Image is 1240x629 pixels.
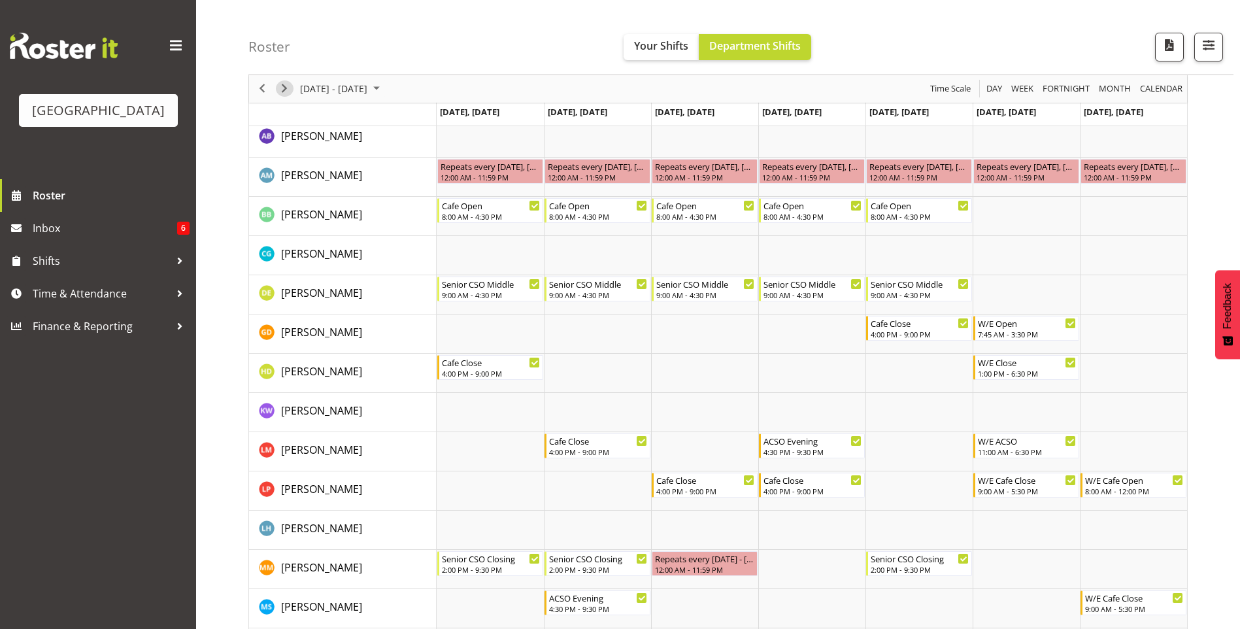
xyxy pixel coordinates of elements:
[249,197,437,236] td: Bailey Blomfield resource
[545,590,650,615] div: Maddison Schultz"s event - ACSO Evening Begin From Tuesday, August 26, 2025 at 4:30:00 PM GMT+12:...
[442,277,540,290] div: Senior CSO Middle
[33,186,190,205] span: Roster
[251,75,273,103] div: previous period
[549,434,647,447] div: Cafe Close
[545,159,650,184] div: Andreea Muicaru"s event - Repeats every monday, tuesday, wednesday, thursday, friday, saturday, s...
[281,168,362,182] span: [PERSON_NAME]
[440,106,499,118] span: [DATE], [DATE]
[652,473,758,498] div: Luca Pudda"s event - Cafe Close Begin From Wednesday, August 27, 2025 at 4:00:00 PM GMT+12:00 End...
[295,75,388,103] div: August 25 - 31, 2025
[656,277,754,290] div: Senior CSO Middle
[656,473,754,486] div: Cafe Close
[652,551,758,576] div: Maddison Mason-Pine"s event - Repeats every wednesday - Maddison Mason-Pine Begin From Wednesday,...
[249,471,437,511] td: Luca Pudda resource
[299,81,369,97] span: [DATE] - [DATE]
[441,172,540,182] div: 12:00 AM - 11:59 PM
[248,39,290,54] h4: Roster
[1041,81,1091,97] span: Fortnight
[281,285,362,301] a: [PERSON_NAME]
[866,316,972,341] div: Greer Dawson"s event - Cafe Close Begin From Friday, August 29, 2025 at 4:00:00 PM GMT+12:00 Ends...
[281,403,362,418] a: [PERSON_NAME]
[437,277,543,301] div: Donna Euston"s event - Senior CSO Middle Begin From Monday, August 25, 2025 at 9:00:00 AM GMT+12:...
[978,434,1076,447] div: W/E ACSO
[442,290,540,300] div: 9:00 AM - 4:30 PM
[273,75,295,103] div: next period
[978,368,1076,379] div: 1:00 PM - 6:30 PM
[1138,81,1185,97] button: Month
[763,434,862,447] div: ACSO Evening
[1041,81,1092,97] button: Fortnight
[281,560,362,575] a: [PERSON_NAME]
[655,172,754,182] div: 12:00 AM - 11:59 PM
[281,442,362,458] a: [PERSON_NAME]
[656,199,754,212] div: Cafe Open
[281,246,362,262] a: [PERSON_NAME]
[709,39,801,53] span: Department Shifts
[1085,473,1183,486] div: W/E Cafe Open
[763,199,862,212] div: Cafe Open
[249,589,437,628] td: Maddison Schultz resource
[281,600,362,614] span: [PERSON_NAME]
[549,211,647,222] div: 8:00 AM - 4:30 PM
[1097,81,1133,97] button: Timeline Month
[281,128,362,144] a: [PERSON_NAME]
[763,486,862,496] div: 4:00 PM - 9:00 PM
[1085,603,1183,614] div: 9:00 AM - 5:30 PM
[1084,106,1143,118] span: [DATE], [DATE]
[281,521,362,535] span: [PERSON_NAME]
[281,207,362,222] a: [PERSON_NAME]
[871,552,969,565] div: Senior CSO Closing
[871,211,969,222] div: 8:00 AM - 4:30 PM
[177,222,190,235] span: 6
[866,159,972,184] div: Andreea Muicaru"s event - Repeats every monday, tuesday, wednesday, thursday, friday, saturday, s...
[759,159,865,184] div: Andreea Muicaru"s event - Repeats every monday, tuesday, wednesday, thursday, friday, saturday, s...
[442,211,540,222] div: 8:00 AM - 4:30 PM
[866,551,972,576] div: Maddison Mason-Pine"s event - Senior CSO Closing Begin From Friday, August 29, 2025 at 2:00:00 PM...
[655,564,754,575] div: 12:00 AM - 11:59 PM
[281,443,362,457] span: [PERSON_NAME]
[441,160,540,173] div: Repeats every [DATE], [DATE], [DATE], [DATE], [DATE], [DATE], [DATE] - [PERSON_NAME]
[548,172,647,182] div: 12:00 AM - 11:59 PM
[656,211,754,222] div: 8:00 AM - 4:30 PM
[442,552,540,565] div: Senior CSO Closing
[281,520,362,536] a: [PERSON_NAME]
[655,552,754,565] div: Repeats every [DATE] - [PERSON_NAME]
[549,447,647,457] div: 4:00 PM - 9:00 PM
[549,552,647,565] div: Senior CSO Closing
[442,356,540,369] div: Cafe Close
[978,447,1076,457] div: 11:00 AM - 6:30 PM
[1084,160,1183,173] div: Repeats every [DATE], [DATE], [DATE], [DATE], [DATE], [DATE], [DATE] - [PERSON_NAME]
[928,81,973,97] button: Time Scale
[656,486,754,496] div: 4:00 PM - 9:00 PM
[973,473,1079,498] div: Luca Pudda"s event - W/E Cafe Close Begin From Saturday, August 30, 2025 at 9:00:00 AM GMT+12:00 ...
[869,106,929,118] span: [DATE], [DATE]
[545,551,650,576] div: Maddison Mason-Pine"s event - Senior CSO Closing Begin From Tuesday, August 26, 2025 at 2:00:00 P...
[33,218,177,238] span: Inbox
[1081,159,1186,184] div: Andreea Muicaru"s event - Repeats every monday, tuesday, wednesday, thursday, friday, saturday, s...
[545,433,650,458] div: Laura McDowall"s event - Cafe Close Begin From Tuesday, August 26, 2025 at 4:00:00 PM GMT+12:00 E...
[548,106,607,118] span: [DATE], [DATE]
[871,316,969,330] div: Cafe Close
[973,355,1079,380] div: Hana Davis"s event - W/E Close Begin From Saturday, August 30, 2025 at 1:00:00 PM GMT+12:00 Ends ...
[985,81,1003,97] span: Day
[442,199,540,212] div: Cafe Open
[978,356,1076,369] div: W/E Close
[1009,81,1036,97] button: Timeline Week
[763,290,862,300] div: 9:00 AM - 4:30 PM
[973,159,1079,184] div: Andreea Muicaru"s event - Repeats every monday, tuesday, wednesday, thursday, friday, saturday, s...
[442,368,540,379] div: 4:00 PM - 9:00 PM
[33,251,170,271] span: Shifts
[1155,33,1184,61] button: Download a PDF of the roster according to the set date range.
[33,316,170,336] span: Finance & Reporting
[548,160,647,173] div: Repeats every [DATE], [DATE], [DATE], [DATE], [DATE], [DATE], [DATE] - [PERSON_NAME]
[10,33,118,59] img: Rosterit website logo
[1085,486,1183,496] div: 8:00 AM - 12:00 PM
[249,432,437,471] td: Laura McDowall resource
[249,550,437,589] td: Maddison Mason-Pine resource
[437,551,543,576] div: Maddison Mason-Pine"s event - Senior CSO Closing Begin From Monday, August 25, 2025 at 2:00:00 PM...
[249,236,437,275] td: Chelsea Garron resource
[549,277,647,290] div: Senior CSO Middle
